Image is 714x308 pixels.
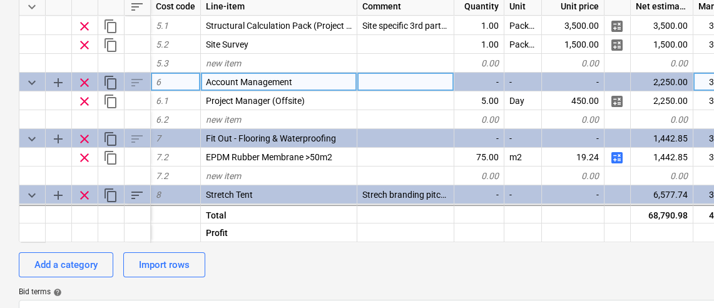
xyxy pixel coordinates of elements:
span: Remove row [77,150,92,165]
span: new item [206,115,241,125]
span: 5.3 [156,58,168,68]
div: 0.00 [454,54,504,73]
span: Collapse category [24,188,39,203]
span: Manage detailed breakdown for the row [609,150,625,165]
span: EPDM Rubber Membrane >50m2 [206,152,332,162]
span: Manage detailed breakdown for the row [609,19,625,34]
span: Collapse category [24,131,39,146]
div: 1.00 [454,204,504,223]
span: Remove row [77,188,92,203]
div: 2,250.00 [631,73,693,91]
div: - [542,129,604,148]
div: - [504,129,542,148]
span: 7.2 [156,171,168,181]
span: Duplicate row [103,94,118,109]
span: 7.2 [156,152,168,162]
span: Duplicate row [103,150,118,165]
span: 6.1 [156,96,168,106]
div: 0.00 [542,110,604,129]
span: Remove row [77,131,92,146]
div: 1.00 [454,35,504,54]
div: 0.00 [542,54,604,73]
div: 1,500.00 [542,35,604,54]
span: Duplicate category [103,75,118,90]
div: 0.00 [631,167,693,185]
span: 5.1 [156,21,168,31]
span: Sort rows within category [130,188,145,203]
span: Duplicate category [103,131,118,146]
span: Add sub category to row [51,188,66,203]
div: - [542,185,604,204]
span: Account Management [206,77,292,87]
div: m2 [504,148,542,167]
div: Total [201,204,357,223]
span: 7 [156,133,161,143]
div: 5.00 [454,91,504,110]
span: 6 [156,77,161,87]
div: Day [504,91,542,110]
span: Collapse category [24,75,39,90]
div: 1,500.00 [631,35,693,54]
div: 2,250.00 [631,91,693,110]
div: Package [504,16,542,35]
span: Remove row [77,19,92,34]
span: Duplicate row [103,19,118,34]
div: 4,471.74 [542,204,604,223]
div: Package [504,35,542,54]
span: Manage detailed breakdown for the row [609,94,625,109]
div: 19.24 [542,148,604,167]
div: 1,442.85 [631,129,693,148]
span: Strech branding pitched roof; formed from extruded aluminium; Inclusive of installation [362,190,697,200]
span: Remove row [77,94,92,109]
button: Import rows [123,252,205,277]
span: Site Survey [206,39,248,49]
div: - [454,185,504,204]
span: Stretch Tent [206,190,253,200]
div: - [504,185,542,204]
div: Import rows [139,257,190,273]
div: 0.00 [542,167,604,185]
div: pcs [504,204,542,223]
div: 3,500.00 [542,16,604,35]
span: 5.2 [156,39,168,49]
span: Structural Calculation Pack (Project & site specific) [206,21,402,31]
span: Add sub category to row [51,75,66,90]
div: - [504,73,542,91]
span: 8 [156,190,161,200]
div: 0.00 [454,110,504,129]
span: Manage detailed breakdown for the row [609,38,625,53]
span: new item [206,171,241,181]
div: 0.00 [454,167,504,185]
div: 0.00 [631,110,693,129]
div: 450.00 [542,91,604,110]
iframe: Chat Widget [651,248,714,308]
div: 6,577.74 [631,185,693,204]
div: 1,442.85 [631,148,693,167]
div: 68,790.98 [631,204,693,223]
div: 3,500.00 [631,16,693,35]
span: 6.2 [156,115,168,125]
div: 1.00 [454,16,504,35]
span: Site specific 3rd party structural calculations pack [362,21,555,31]
span: Project Manager (Offsite) [206,96,305,106]
div: - [454,73,504,91]
span: help [51,288,62,297]
span: Duplicate category [103,188,118,203]
button: Add a category [19,252,113,277]
div: 4,471.74 [631,204,693,223]
div: 75.00 [454,148,504,167]
span: new item [206,58,241,68]
span: Fit Out - Flooring & Waterproofing [206,133,336,143]
span: Remove row [77,38,92,53]
span: Duplicate row [103,38,118,53]
div: Add a category [34,257,98,273]
div: 0.00 [631,54,693,73]
span: Remove row [77,75,92,90]
div: Profit [201,223,357,242]
div: - [454,129,504,148]
div: - [542,73,604,91]
span: Add sub category to row [51,131,66,146]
